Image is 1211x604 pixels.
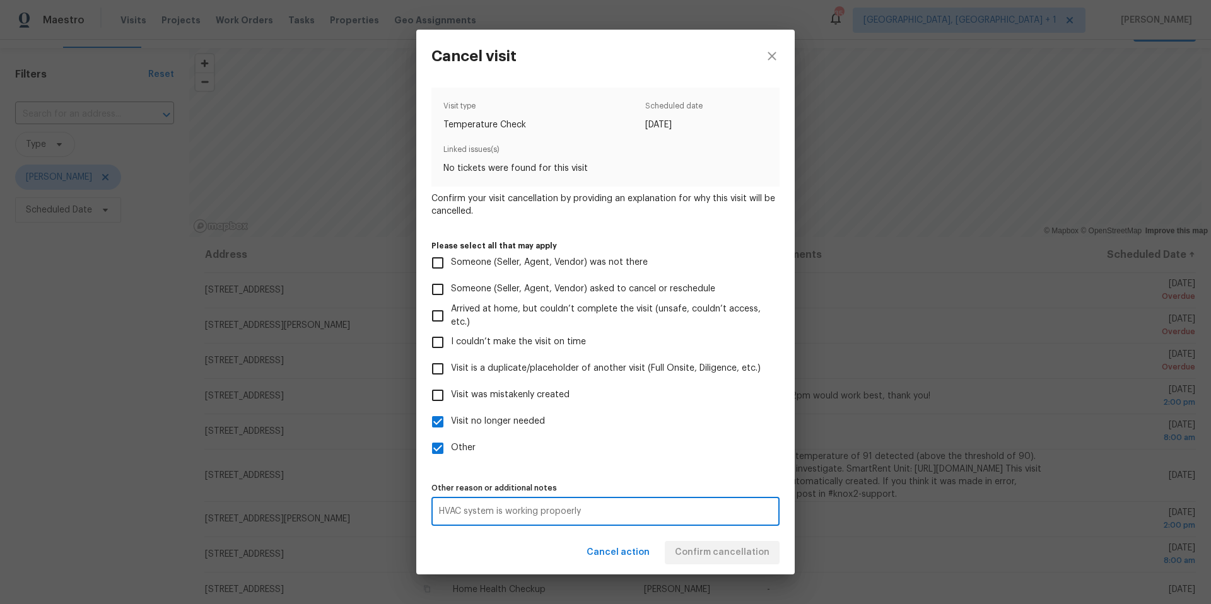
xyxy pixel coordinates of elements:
[443,143,768,162] span: Linked issues(s)
[749,30,795,83] button: close
[431,47,517,65] h3: Cancel visit
[451,415,545,428] span: Visit no longer needed
[451,362,761,375] span: Visit is a duplicate/placeholder of another visit (Full Onsite, Diligence, etc.)
[451,388,570,402] span: Visit was mistakenly created
[451,282,715,296] span: Someone (Seller, Agent, Vendor) asked to cancel or reschedule
[431,484,780,492] label: Other reason or additional notes
[443,100,526,119] span: Visit type
[645,100,703,119] span: Scheduled date
[587,545,650,560] span: Cancel action
[645,119,703,131] span: [DATE]
[451,441,476,455] span: Other
[443,119,526,131] span: Temperature Check
[431,242,780,250] label: Please select all that may apply
[582,541,655,564] button: Cancel action
[431,192,780,218] span: Confirm your visit cancellation by providing an explanation for why this visit will be cancelled.
[443,162,768,175] span: No tickets were found for this visit
[451,256,648,269] span: Someone (Seller, Agent, Vendor) was not there
[451,303,769,329] span: Arrived at home, but couldn’t complete the visit (unsafe, couldn’t access, etc.)
[451,335,586,349] span: I couldn’t make the visit on time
